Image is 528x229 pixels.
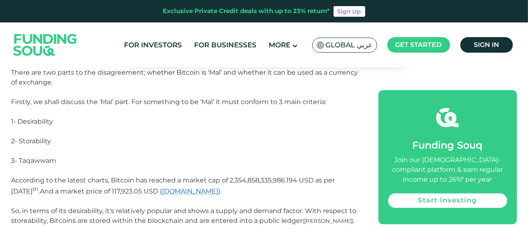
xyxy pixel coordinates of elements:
[413,139,483,151] span: Funding Souq
[192,38,258,52] a: For Businesses
[11,157,57,165] span: 3- Taqawwam
[303,218,354,224] span: ([PERSON_NAME])
[33,186,39,192] sup: th
[326,40,373,50] span: Global عربي
[317,42,324,49] img: SA Flag
[162,187,219,195] a: [DOMAIN_NAME]
[269,41,290,49] span: More
[11,176,335,195] span: According to the latest charts, Bitcoin has reached a market cap of 2,354,858,335,986.194 USD as ...
[5,24,85,66] img: Logo
[388,155,507,184] div: Join our [DEMOGRAPHIC_DATA]-compliant platform & earn regular income up to 26%* per year
[334,6,365,17] a: Sign Up
[395,41,442,49] span: Get started
[436,106,459,129] img: fsicon
[460,37,513,53] a: Sign in
[474,41,499,49] span: Sign in
[11,98,327,106] span: Firstly, we shall discuss the ‘Mal’ part. For something to be ‘Mal’ it must conform to 3 main cri...
[122,38,184,52] a: For Investors
[11,137,51,145] span: 2- Storability
[388,193,507,208] a: Start investing
[11,207,357,225] span: So, in terms of its desirability, it's relatively popular and shows a supply and demand factor. W...
[11,118,53,125] span: 1- Desirability
[163,7,330,16] div: Exclusive Private Credit deals with up to 23% return*
[11,69,358,86] span: There are two parts to the disagreement; whether Bitcoin is ‘Mal’ and whether it can be used as a...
